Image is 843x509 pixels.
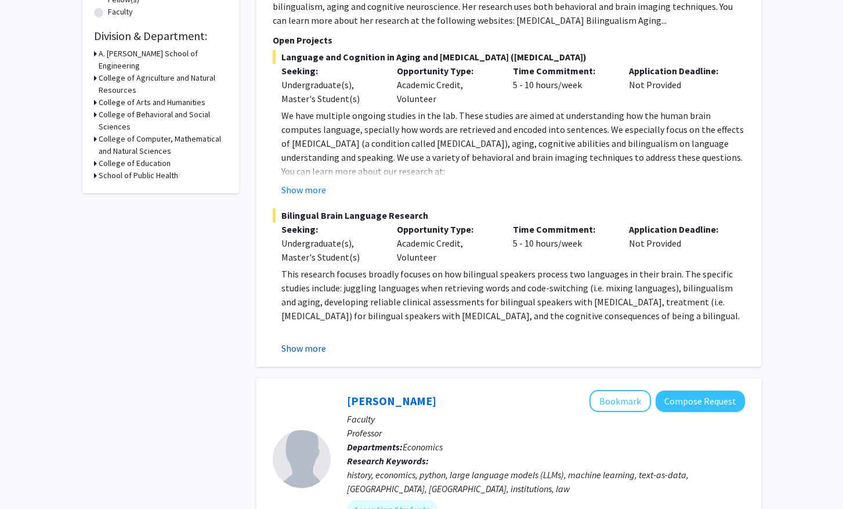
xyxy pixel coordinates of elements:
div: Academic Credit, Volunteer [388,222,504,264]
p: Seeking: [281,222,380,236]
span: Bilingual Brain Language Research [273,208,745,222]
p: This research focuses broadly focuses on how bilingual speakers process two languages in their br... [281,267,745,323]
b: Departments: [347,441,403,453]
p: Open Projects [273,33,745,47]
button: Add Peter Murrell to Bookmarks [589,390,651,412]
b: Research Keywords: [347,455,429,467]
p: Faculty [347,412,745,426]
label: Faculty [108,6,133,18]
h3: College of Computer, Mathematical and Natural Sciences [99,133,227,157]
button: Show more [281,183,326,197]
p: You can learn more about our research at: [281,164,745,178]
h3: College of Education [99,157,171,169]
div: Undergraduate(s), Master's Student(s) [281,236,380,264]
p: Seeking: [281,64,380,78]
h2: Division & Department: [94,29,227,43]
p: Opportunity Type: [397,222,495,236]
span: Language and Cognition in Aging and [MEDICAL_DATA] ([MEDICAL_DATA]) [273,50,745,64]
h3: College of Agriculture and Natural Resources [99,72,227,96]
div: 5 - 10 hours/week [504,64,620,106]
p: Application Deadline: [629,222,728,236]
h3: School of Public Health [99,169,178,182]
h3: College of Behavioral and Social Sciences [99,109,227,133]
p: Time Commitment: [513,64,612,78]
button: Show more [281,341,326,355]
div: history, economics, python, large language models (LLMs), machine learning, text-as-data, [GEOGRA... [347,468,745,496]
div: Not Provided [620,222,736,264]
p: Professor [347,426,745,440]
div: Undergraduate(s), Master's Student(s) [281,78,380,106]
p: Application Deadline: [629,64,728,78]
div: Not Provided [620,64,736,106]
p: Time Commitment: [513,222,612,236]
p: Opportunity Type: [397,64,495,78]
button: Compose Request to Peter Murrell [656,391,745,412]
a: [PERSON_NAME] [347,394,436,408]
h3: College of Arts and Humanities [99,96,205,109]
span: Economics [403,441,443,453]
h3: A. [PERSON_NAME] School of Engineering [99,48,227,72]
div: 5 - 10 hours/week [504,222,620,264]
iframe: Chat [9,457,49,500]
p: We have multiple ongoing studies in the lab. These studies are aimed at understanding how the hum... [281,109,745,164]
div: Academic Credit, Volunteer [388,64,504,106]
